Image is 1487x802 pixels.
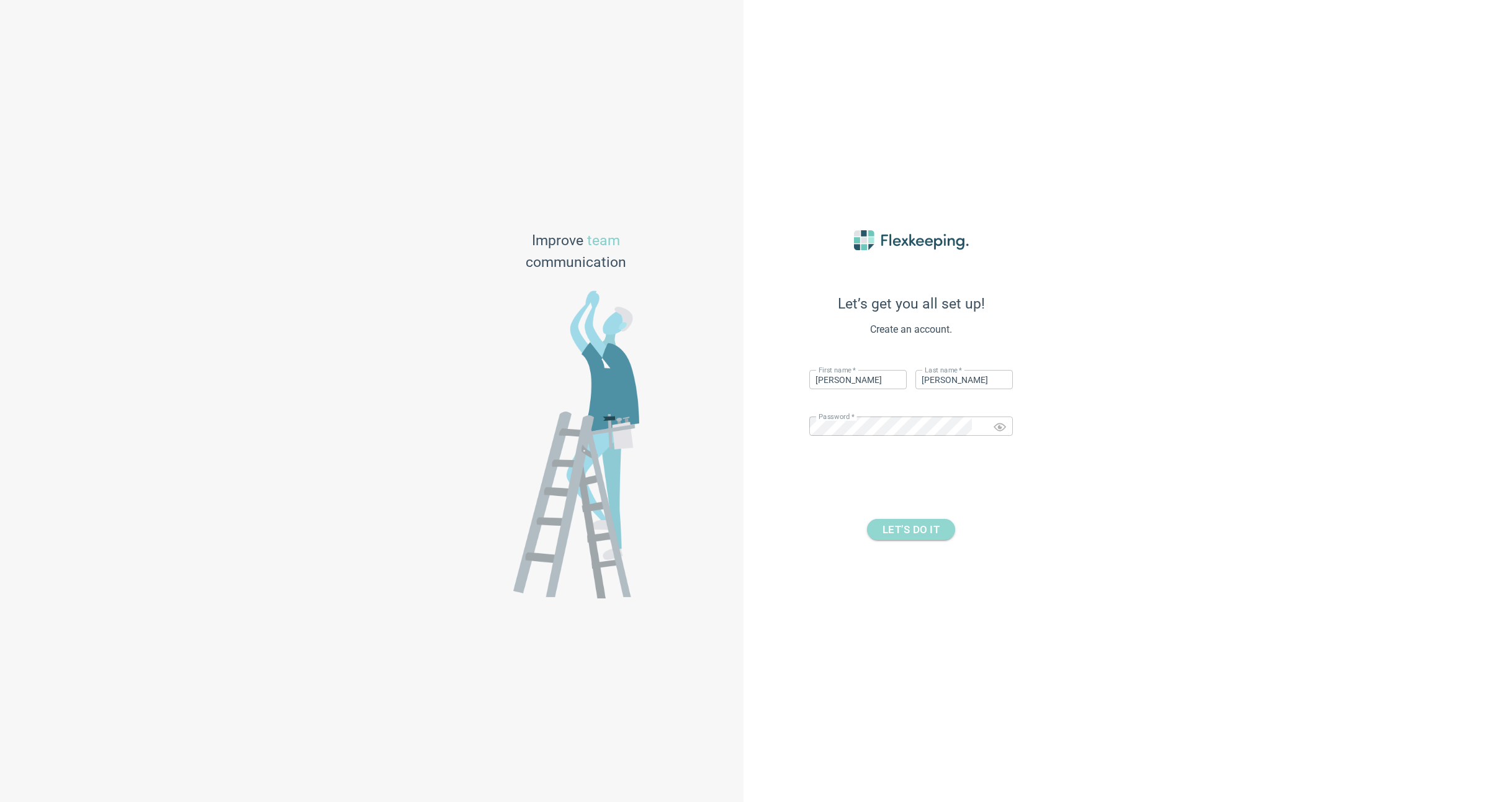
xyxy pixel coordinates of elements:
[775,295,1048,312] span: Let’s get you all set up!
[883,519,940,540] span: LET’S DO IT
[587,232,620,249] span: team
[775,322,1048,337] span: Create an account.
[867,519,955,540] button: LET’S DO IT
[986,413,1013,441] button: Toggle password visibility
[526,230,626,274] span: Improve communication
